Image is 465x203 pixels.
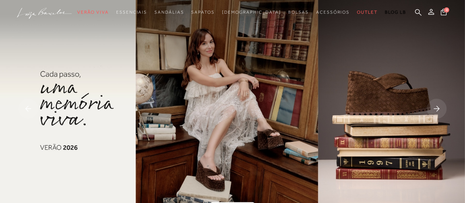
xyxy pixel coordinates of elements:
a: noSubCategoriesText [191,6,214,19]
a: noSubCategoriesText [222,6,281,19]
a: noSubCategoriesText [288,6,309,19]
a: noSubCategoriesText [77,6,109,19]
button: 0 [439,8,449,18]
span: Outlet [357,10,378,15]
a: noSubCategoriesText [154,6,184,19]
span: Sapatos [191,10,214,15]
a: noSubCategoriesText [316,6,350,19]
span: Sandálias [154,10,184,15]
a: noSubCategoriesText [116,6,147,19]
span: Acessórios [316,10,350,15]
span: 0 [444,7,449,13]
span: Essenciais [116,10,147,15]
a: BLOG LB [385,6,406,19]
span: BLOG LB [385,10,406,15]
a: noSubCategoriesText [357,6,378,19]
span: Bolsas [288,10,309,15]
span: Verão Viva [77,10,109,15]
span: [DEMOGRAPHIC_DATA] [222,10,281,15]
